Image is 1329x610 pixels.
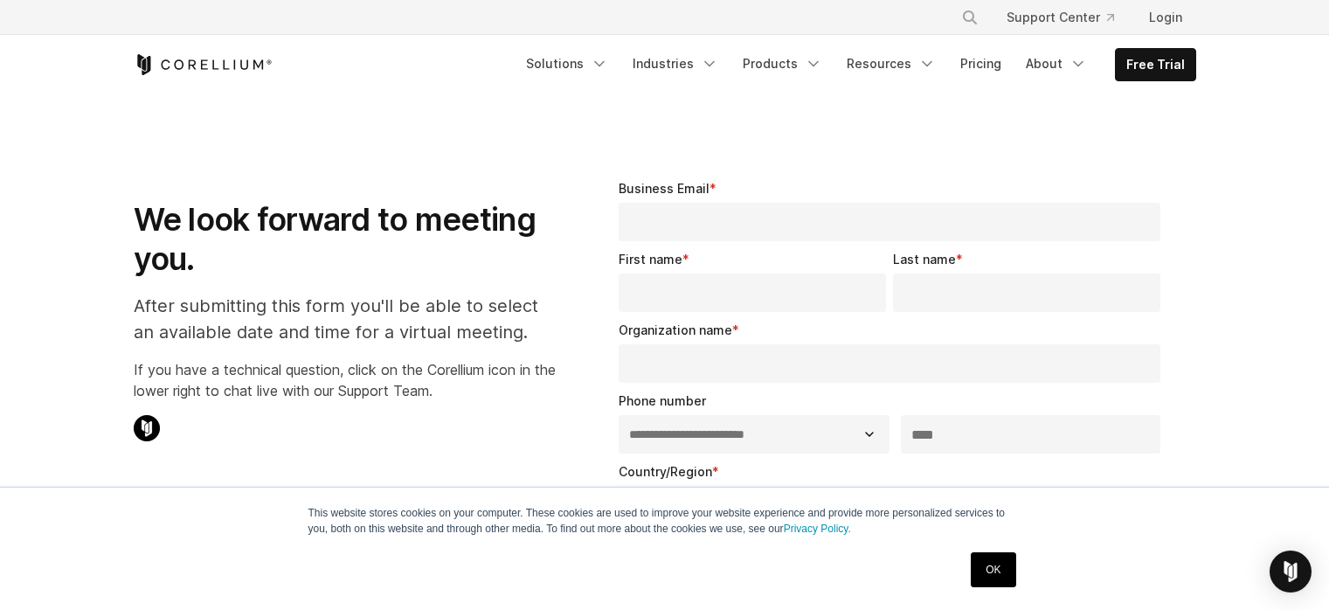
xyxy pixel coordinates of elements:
[893,252,956,267] span: Last name
[950,48,1012,80] a: Pricing
[1116,49,1195,80] a: Free Trial
[954,2,986,33] button: Search
[732,48,833,80] a: Products
[134,415,160,441] img: Corellium Chat Icon
[1270,551,1312,593] div: Open Intercom Messenger
[993,2,1128,33] a: Support Center
[134,200,556,279] h1: We look forward to meeting you.
[619,181,709,196] span: Business Email
[940,2,1196,33] div: Navigation Menu
[784,523,851,535] a: Privacy Policy.
[516,48,619,80] a: Solutions
[134,359,556,401] p: If you have a technical question, click on the Corellium icon in the lower right to chat live wit...
[619,252,682,267] span: First name
[308,505,1021,537] p: This website stores cookies on your computer. These cookies are used to improve your website expe...
[622,48,729,80] a: Industries
[134,293,556,345] p: After submitting this form you'll be able to select an available date and time for a virtual meet...
[516,48,1196,81] div: Navigation Menu
[619,464,712,479] span: Country/Region
[1135,2,1196,33] a: Login
[1015,48,1097,80] a: About
[619,393,706,408] span: Phone number
[971,552,1015,587] a: OK
[134,54,273,75] a: Corellium Home
[619,322,732,337] span: Organization name
[836,48,946,80] a: Resources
